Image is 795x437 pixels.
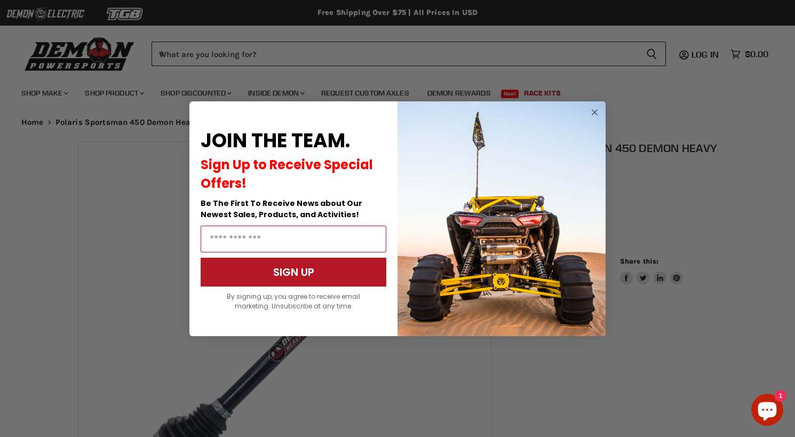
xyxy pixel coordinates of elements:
[397,101,606,336] img: a9095488-b6e7-41ba-879d-588abfab540b.jpeg
[201,127,350,154] span: JOIN THE TEAM.
[201,226,386,252] input: Email Address
[201,156,373,192] span: Sign Up to Receive Special Offers!
[227,292,360,311] span: By signing up, you agree to receive email marketing. Unsubscribe at any time.
[201,198,362,220] span: Be The First To Receive News about Our Newest Sales, Products, and Activities!
[588,106,601,119] button: Close dialog
[748,394,786,428] inbox-online-store-chat: Shopify online store chat
[201,258,386,287] button: SIGN UP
